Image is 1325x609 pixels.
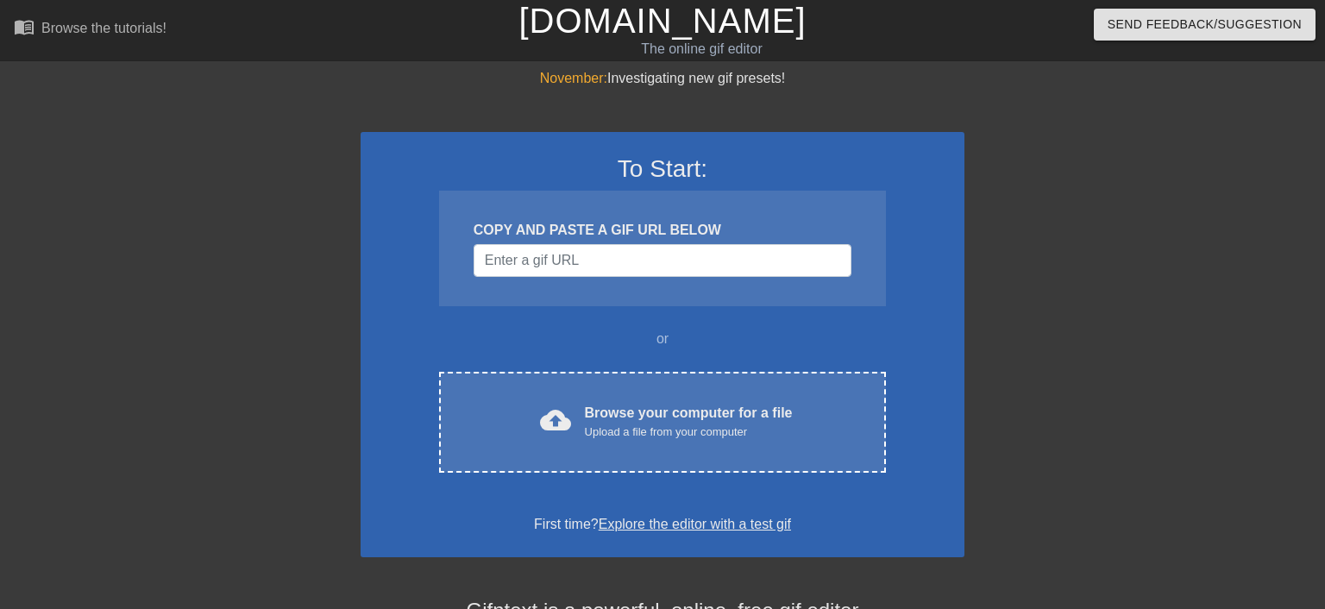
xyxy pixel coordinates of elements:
div: COPY AND PASTE A GIF URL BELOW [474,220,851,241]
div: Upload a file from your computer [585,424,793,441]
a: [DOMAIN_NAME] [518,2,806,40]
span: Send Feedback/Suggestion [1108,14,1302,35]
div: Investigating new gif presets! [361,68,964,89]
div: The online gif editor [450,39,953,60]
span: November: [540,71,607,85]
span: cloud_upload [540,405,571,436]
div: First time? [383,514,942,535]
input: Username [474,244,851,277]
a: Explore the editor with a test gif [599,517,791,531]
span: menu_book [14,16,35,37]
button: Send Feedback/Suggestion [1094,9,1316,41]
h3: To Start: [383,154,942,184]
div: Browse your computer for a file [585,403,793,441]
div: Browse the tutorials! [41,21,166,35]
a: Browse the tutorials! [14,16,166,43]
div: or [405,329,920,349]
